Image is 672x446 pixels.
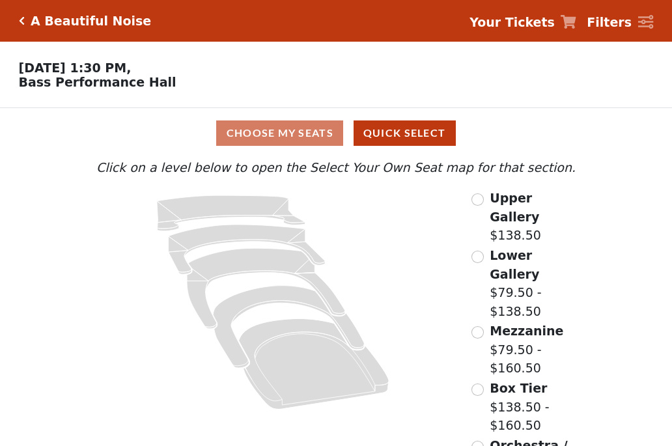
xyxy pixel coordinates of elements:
[490,246,579,320] label: $79.50 - $138.50
[490,191,539,224] span: Upper Gallery
[469,13,576,32] a: Your Tickets
[19,16,25,25] a: Click here to go back to filters
[490,381,547,395] span: Box Tier
[157,195,305,231] path: Upper Gallery - Seats Available: 263
[587,15,632,29] strong: Filters
[239,319,389,410] path: Orchestra / Parterre Circle - Seats Available: 21
[93,158,579,177] p: Click on a level below to open the Select Your Own Seat map for that section.
[490,322,579,378] label: $79.50 - $160.50
[490,189,579,245] label: $138.50
[354,120,456,146] button: Quick Select
[469,15,555,29] strong: Your Tickets
[490,379,579,435] label: $138.50 - $160.50
[490,324,563,338] span: Mezzanine
[31,14,151,29] h5: A Beautiful Noise
[169,225,326,274] path: Lower Gallery - Seats Available: 25
[490,248,539,281] span: Lower Gallery
[587,13,653,32] a: Filters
